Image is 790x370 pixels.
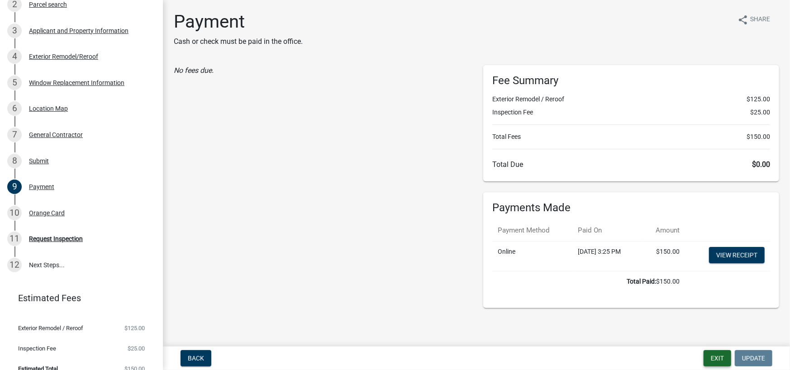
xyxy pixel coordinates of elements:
h6: Fee Summary [492,74,770,87]
div: General Contractor [29,132,83,138]
div: Applicant and Property Information [29,28,128,34]
div: 12 [7,258,22,272]
i: share [738,14,748,25]
button: Exit [704,350,731,366]
span: Inspection Fee [18,346,56,351]
h6: Payments Made [492,201,770,214]
div: 9 [7,180,22,194]
div: Payment [29,184,54,190]
div: Orange Card [29,210,65,216]
div: Request Inspection [29,236,83,242]
span: $25.00 [128,346,145,351]
td: $150.00 [641,241,685,271]
div: Location Map [29,105,68,112]
div: 8 [7,154,22,168]
span: $125.00 [124,325,145,331]
div: 3 [7,24,22,38]
span: Share [750,14,770,25]
a: Estimated Fees [7,289,148,307]
li: Exterior Remodel / Reroof [492,95,770,104]
li: Total Fees [492,132,770,142]
button: Update [735,350,772,366]
div: 11 [7,232,22,246]
div: Parcel search [29,1,67,8]
button: Back [181,350,211,366]
b: Total Paid: [627,278,657,285]
th: Amount [641,220,685,241]
div: 4 [7,49,22,64]
th: Paid On [572,220,641,241]
span: Exterior Remodel / Reroof [18,325,83,331]
div: 6 [7,101,22,116]
div: 5 [7,76,22,90]
button: shareShare [730,11,777,28]
h1: Payment [174,11,303,33]
span: Back [188,355,204,362]
span: $150.00 [747,132,770,142]
div: Submit [29,158,49,164]
span: $0.00 [752,160,770,169]
td: [DATE] 3:25 PM [572,241,641,271]
td: Online [492,241,572,271]
span: Update [742,355,765,362]
span: $25.00 [750,108,770,117]
div: Exterior Remodel/Reroof [29,53,98,60]
h6: Total Due [492,160,770,169]
div: 7 [7,128,22,142]
a: View receipt [709,247,765,263]
th: Payment Method [492,220,572,241]
div: Window Replacement Information [29,80,124,86]
p: Cash or check must be paid in the office. [174,36,303,47]
div: 10 [7,206,22,220]
li: Inspection Fee [492,108,770,117]
td: $150.00 [492,271,685,292]
i: No fees due. [174,66,214,75]
span: $125.00 [747,95,770,104]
